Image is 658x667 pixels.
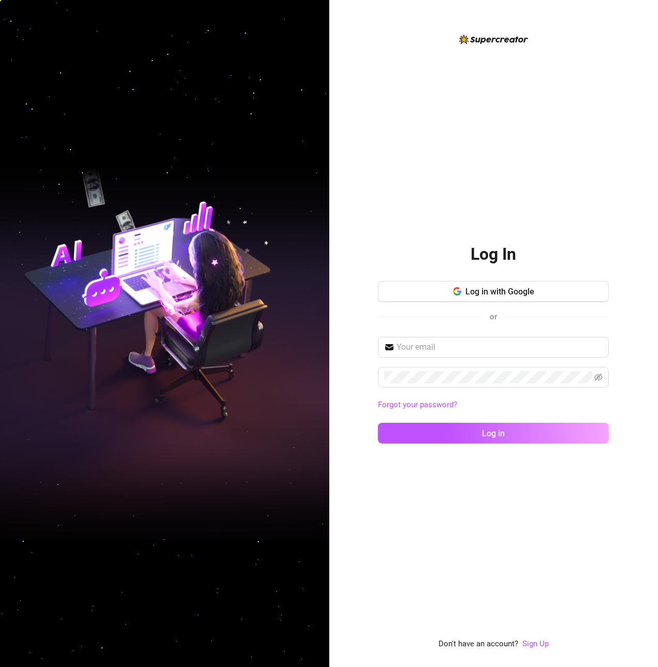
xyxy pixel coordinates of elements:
a: Forgot your password? [378,400,457,409]
span: Log in with Google [465,287,534,297]
img: logo-BBDzfeDw.svg [459,35,528,44]
span: Don't have an account? [438,638,518,650]
span: Log in [482,428,505,438]
input: Your email [397,341,603,353]
button: Log in [378,423,609,443]
h2: Log In [471,244,516,265]
span: eye-invisible [594,373,603,381]
a: Sign Up [522,639,549,648]
a: Forgot your password? [378,399,609,411]
span: or [490,312,497,321]
button: Log in with Google [378,281,609,302]
a: Sign Up [522,638,549,650]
